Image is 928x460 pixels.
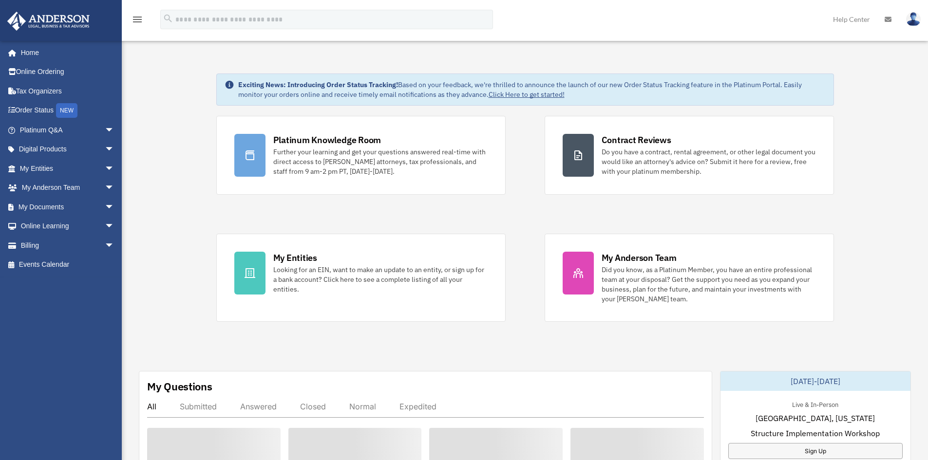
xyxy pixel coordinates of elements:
[7,217,129,236] a: Online Learningarrow_drop_down
[906,12,921,26] img: User Pic
[7,159,129,178] a: My Entitiesarrow_drop_down
[784,399,846,409] div: Live & In-Person
[216,116,506,195] a: Platinum Knowledge Room Further your learning and get your questions answered real-time with dire...
[105,236,124,256] span: arrow_drop_down
[105,140,124,160] span: arrow_drop_down
[756,412,875,424] span: [GEOGRAPHIC_DATA], [US_STATE]
[300,402,326,411] div: Closed
[7,236,129,255] a: Billingarrow_drop_down
[163,13,173,24] i: search
[602,147,816,176] div: Do you have a contract, rental agreement, or other legal document you would like an attorney's ad...
[602,252,677,264] div: My Anderson Team
[720,371,910,391] div: [DATE]-[DATE]
[7,140,129,159] a: Digital Productsarrow_drop_down
[56,103,77,118] div: NEW
[602,265,816,304] div: Did you know, as a Platinum Member, you have an entire professional team at your disposal? Get th...
[132,14,143,25] i: menu
[7,197,129,217] a: My Documentsarrow_drop_down
[180,402,217,411] div: Submitted
[240,402,277,411] div: Answered
[7,62,129,82] a: Online Ordering
[7,43,124,62] a: Home
[105,178,124,198] span: arrow_drop_down
[273,252,317,264] div: My Entities
[238,80,826,99] div: Based on your feedback, we're thrilled to announce the launch of our new Order Status Tracking fe...
[273,134,381,146] div: Platinum Knowledge Room
[273,265,488,294] div: Looking for an EIN, want to make an update to an entity, or sign up for a bank account? Click her...
[147,379,212,394] div: My Questions
[602,134,671,146] div: Contract Reviews
[132,17,143,25] a: menu
[7,81,129,101] a: Tax Organizers
[728,443,903,459] a: Sign Up
[4,12,93,31] img: Anderson Advisors Platinum Portal
[238,80,398,89] strong: Exciting News: Introducing Order Status Tracking!
[105,217,124,237] span: arrow_drop_down
[105,159,124,179] span: arrow_drop_down
[7,255,129,275] a: Events Calendar
[399,402,436,411] div: Expedited
[105,197,124,217] span: arrow_drop_down
[216,234,506,322] a: My Entities Looking for an EIN, want to make an update to an entity, or sign up for a bank accoun...
[7,178,129,198] a: My Anderson Teamarrow_drop_down
[7,101,129,121] a: Order StatusNEW
[545,234,834,322] a: My Anderson Team Did you know, as a Platinum Member, you have an entire professional team at your...
[7,120,129,140] a: Platinum Q&Aarrow_drop_down
[147,402,156,411] div: All
[545,116,834,195] a: Contract Reviews Do you have a contract, rental agreement, or other legal document you would like...
[751,427,880,439] span: Structure Implementation Workshop
[273,147,488,176] div: Further your learning and get your questions answered real-time with direct access to [PERSON_NAM...
[349,402,376,411] div: Normal
[489,90,565,99] a: Click Here to get started!
[105,120,124,140] span: arrow_drop_down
